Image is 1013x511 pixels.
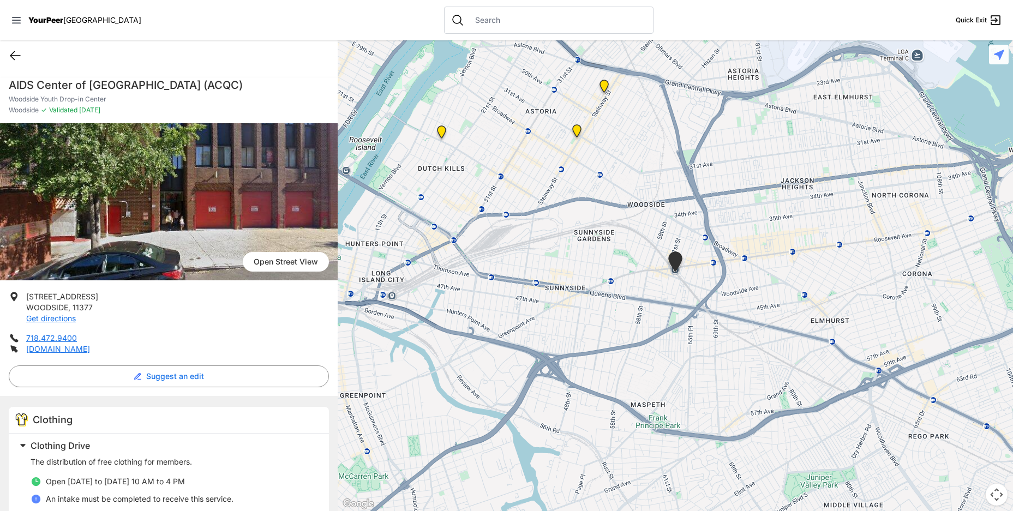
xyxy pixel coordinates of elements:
h1: AIDS Center of [GEOGRAPHIC_DATA] (ACQC) [9,77,329,93]
p: The distribution of free clothing for members. [31,456,316,467]
span: Quick Exit [956,16,987,25]
span: 11377 [73,303,93,312]
span: Validated [49,106,77,114]
span: ✓ [41,106,47,115]
a: Quick Exit [956,14,1002,27]
img: Google [340,497,376,511]
button: Map camera controls [986,484,1008,506]
input: Search [469,15,646,26]
span: Clothing [33,414,73,425]
a: 718.472.9400 [26,333,77,342]
span: Open Street View [243,252,329,272]
span: [STREET_ADDRESS] [26,292,98,301]
p: An intake must be completed to receive this service. [46,494,233,504]
button: Suggest an edit [9,365,329,387]
span: Suggest an edit [146,371,204,382]
a: Open this area in Google Maps (opens a new window) [340,497,376,511]
span: Open [DATE] to [DATE] 10 AM to 4 PM [46,477,185,486]
p: Woodside Youth Drop-in Center [9,95,329,104]
a: [DOMAIN_NAME] [26,344,90,353]
span: , [68,303,70,312]
div: Fancy Thrift Shop [435,125,448,143]
span: Clothing Drive [31,440,90,451]
span: [DATE] [77,106,100,114]
span: YourPeer [28,15,63,25]
span: [GEOGRAPHIC_DATA] [63,15,141,25]
span: WOODSIDE [26,303,68,312]
a: YourPeer[GEOGRAPHIC_DATA] [28,17,141,23]
span: Woodside [9,106,39,115]
a: Get directions [26,314,76,323]
div: Woodside Youth Drop-in Center [666,251,685,276]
